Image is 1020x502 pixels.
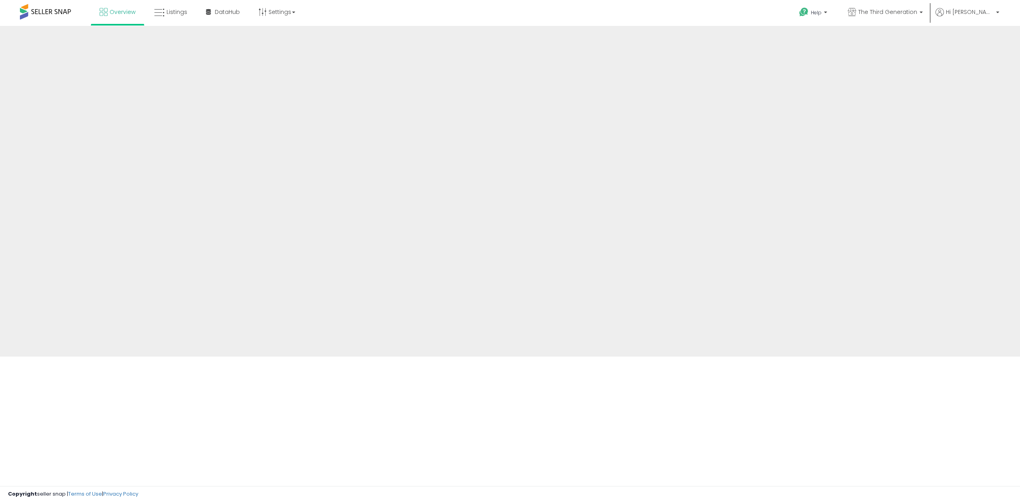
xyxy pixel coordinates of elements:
[167,8,187,16] span: Listings
[110,8,135,16] span: Overview
[793,1,835,26] a: Help
[811,9,822,16] span: Help
[799,7,809,17] i: Get Help
[946,8,994,16] span: Hi [PERSON_NAME]
[858,8,917,16] span: The Third Generation
[936,8,999,26] a: Hi [PERSON_NAME]
[215,8,240,16] span: DataHub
